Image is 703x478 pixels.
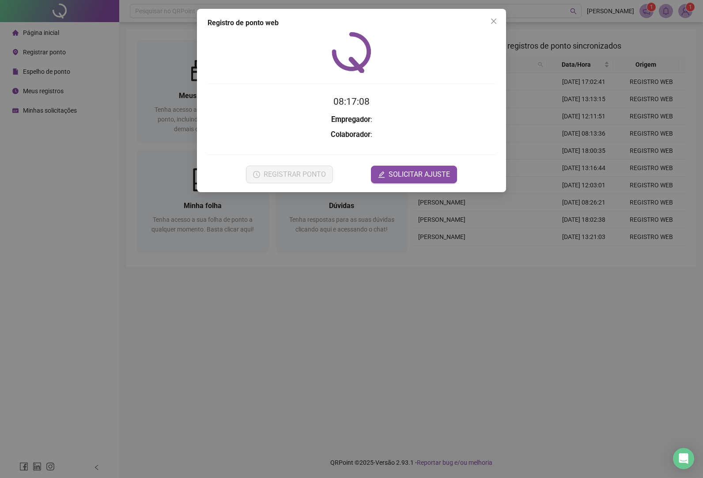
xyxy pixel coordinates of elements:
[246,166,333,183] button: REGISTRAR PONTO
[673,448,694,469] div: Open Intercom Messenger
[331,115,370,124] strong: Empregador
[208,129,495,140] h3: :
[487,14,501,28] button: Close
[371,166,457,183] button: editSOLICITAR AJUSTE
[331,130,370,139] strong: Colaborador
[490,18,497,25] span: close
[208,114,495,125] h3: :
[332,32,371,73] img: QRPoint
[389,169,450,180] span: SOLICITAR AJUSTE
[208,18,495,28] div: Registro de ponto web
[378,171,385,178] span: edit
[333,96,370,107] time: 08:17:08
